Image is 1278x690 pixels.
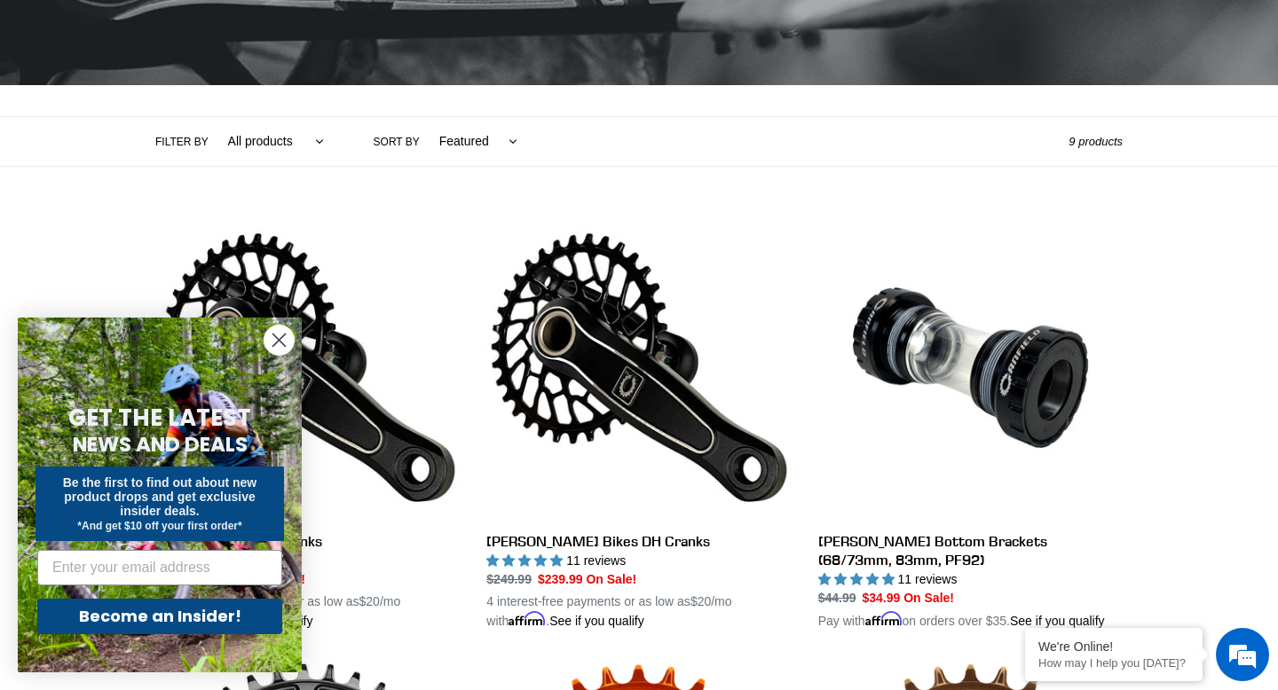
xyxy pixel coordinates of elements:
button: Close dialog [264,325,295,356]
span: GET THE LATEST [68,402,251,434]
span: *And get $10 off your first order* [77,520,241,532]
button: Become an Insider! [37,599,282,634]
div: We're Online! [1038,639,1189,654]
span: NEWS AND DEALS [73,430,248,459]
label: Filter by [155,134,209,150]
label: Sort by [374,134,420,150]
input: Enter your email address [37,550,282,585]
span: 9 products [1069,135,1123,148]
p: How may I help you today? [1038,656,1189,670]
span: Be the first to find out about new product drops and get exclusive insider deals. [63,475,257,518]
